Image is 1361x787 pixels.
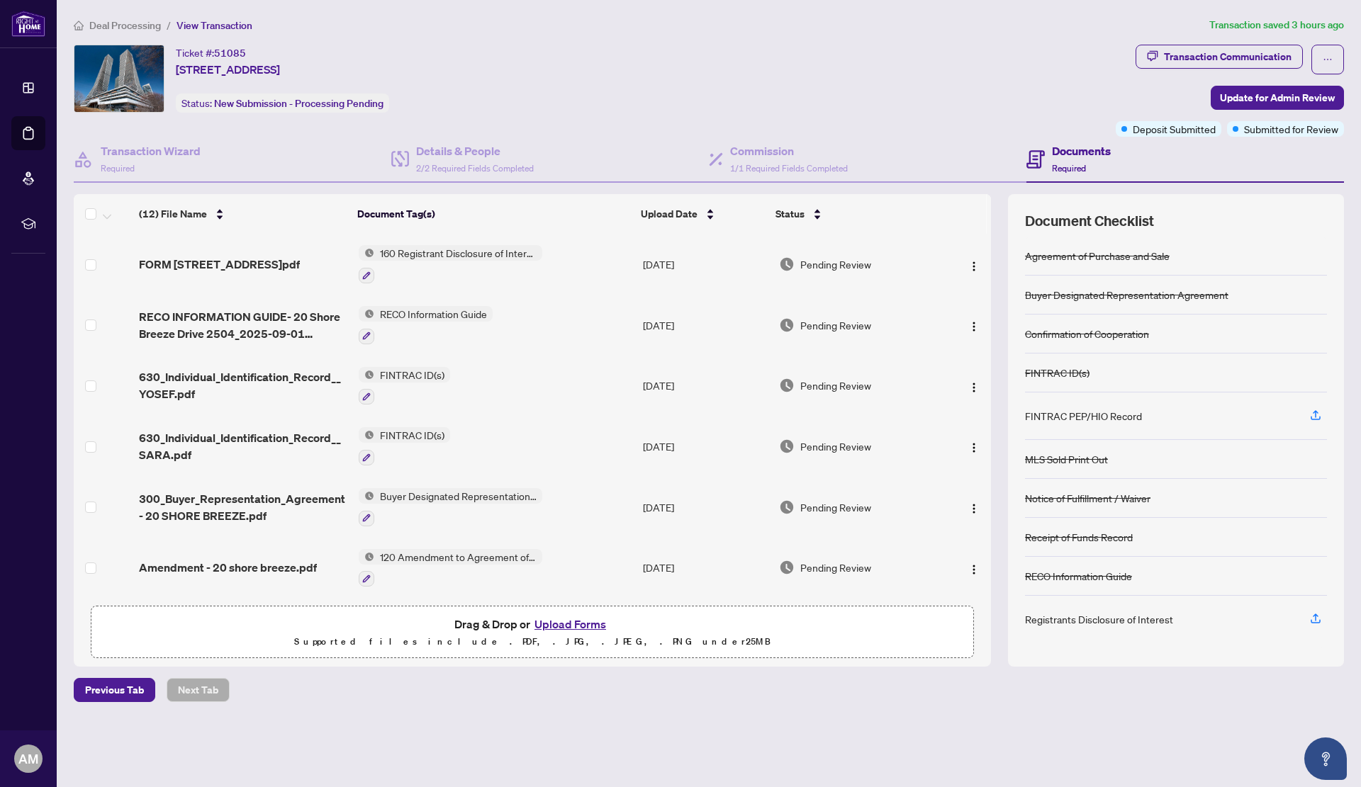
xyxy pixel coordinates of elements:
[139,206,207,222] span: (12) File Name
[1025,248,1170,264] div: Agreement of Purchase and Sale
[530,615,610,633] button: Upload Forms
[374,427,450,443] span: FINTRAC ID(s)
[100,633,965,650] p: Supported files include .PDF, .JPG, .JPEG, .PNG under 25 MB
[968,503,980,514] img: Logo
[74,21,84,30] span: home
[1220,86,1335,109] span: Update for Admin Review
[1025,211,1154,231] span: Document Checklist
[74,45,164,112] img: IMG-W12110928_1.jpg
[359,245,542,283] button: Status Icon160 Registrant Disclosure of Interest - Acquisition ofProperty
[800,256,871,272] span: Pending Review
[11,11,45,37] img: logo
[637,538,773,599] td: [DATE]
[800,378,871,393] span: Pending Review
[963,314,985,336] button: Logo
[359,549,374,565] img: Status Icon
[730,142,848,159] h4: Commission
[963,374,985,397] button: Logo
[800,499,871,515] span: Pending Review
[1025,490,1150,506] div: Notice of Fulfillment / Waiver
[968,261,980,272] img: Logo
[1025,408,1142,424] div: FINTRAC PEP/HIO Record
[1025,611,1173,627] div: Registrants Disclosure of Interest
[1136,45,1303,69] button: Transaction Communication
[963,253,985,276] button: Logo
[637,234,773,295] td: [DATE]
[359,367,450,405] button: Status IconFINTRAC ID(s)
[779,317,795,333] img: Document Status
[374,306,493,322] span: RECO Information Guide
[374,367,450,383] span: FINTRAC ID(s)
[359,306,374,322] img: Status Icon
[637,477,773,538] td: [DATE]
[359,427,450,465] button: Status IconFINTRAC ID(s)
[89,19,161,32] span: Deal Processing
[359,549,542,587] button: Status Icon120 Amendment to Agreement of Purchase and Sale
[139,256,300,273] span: FORM [STREET_ADDRESS]pdf
[359,488,542,526] button: Status IconBuyer Designated Representation Agreement
[133,194,352,234] th: (12) File Name
[968,321,980,332] img: Logo
[214,97,383,110] span: New Submission - Processing Pending
[1164,45,1292,68] div: Transaction Communication
[637,598,773,659] td: [DATE]
[800,317,871,333] span: Pending Review
[968,382,980,393] img: Logo
[101,163,135,174] span: Required
[637,295,773,356] td: [DATE]
[91,606,973,659] span: Drag & Drop orUpload FormsSupported files include .PDF, .JPG, .JPEG, .PNG under25MB
[800,560,871,575] span: Pending Review
[1244,121,1338,137] span: Submitted for Review
[770,194,939,234] th: Status
[374,245,542,261] span: 160 Registrant Disclosure of Interest - Acquisition ofProperty
[779,256,795,272] img: Document Status
[416,163,534,174] span: 2/2 Required Fields Completed
[374,488,542,504] span: Buyer Designated Representation Agreement
[177,19,252,32] span: View Transaction
[139,490,347,524] span: 300_Buyer_Representation_Agreement - 20 SHORE BREEZE.pdf
[1025,451,1108,467] div: MLS Sold Print Out
[1133,121,1216,137] span: Deposit Submitted
[85,679,144,701] span: Previous Tab
[1025,326,1149,341] div: Confirmation of Cooperation
[167,17,171,33] li: /
[167,678,230,702] button: Next Tab
[352,194,634,234] th: Document Tag(s)
[800,438,871,454] span: Pending Review
[359,427,374,443] img: Status Icon
[139,559,317,576] span: Amendment - 20 shore breeze.pdf
[416,142,534,159] h4: Details & People
[139,308,347,342] span: RECO INFORMATION GUIDE- 20 Shore Breeze Drive 2504_2025-09-01 17_44_35.pdf
[139,429,347,463] span: 630_Individual_Identification_Record__SARA.pdf
[101,142,201,159] h4: Transaction Wizard
[779,378,795,393] img: Document Status
[359,245,374,261] img: Status Icon
[730,163,848,174] span: 1/1 Required Fields Completed
[963,435,985,458] button: Logo
[214,47,246,60] span: 51085
[1209,17,1344,33] article: Transaction saved 3 hours ago
[637,356,773,417] td: [DATE]
[1304,737,1347,780] button: Open asap
[139,368,347,402] span: 630_Individual_Identification_Record__YOSEF.pdf
[779,499,795,515] img: Document Status
[1025,365,1090,380] div: FINTRAC ID(s)
[176,94,389,113] div: Status:
[968,442,980,453] img: Logo
[779,560,795,575] img: Document Status
[359,367,374,383] img: Status Icon
[176,45,246,61] div: Ticket #:
[641,206,698,222] span: Upload Date
[968,564,980,575] img: Logo
[359,488,374,504] img: Status Icon
[1025,287,1228,302] div: Buyer Designated Representation Agreement
[635,194,771,234] th: Upload Date
[374,549,542,565] span: 120 Amendment to Agreement of Purchase and Sale
[176,61,280,78] span: [STREET_ADDRESS]
[1323,55,1333,64] span: ellipsis
[1052,163,1086,174] span: Required
[1211,86,1344,110] button: Update for Admin Review
[775,206,805,222] span: Status
[18,749,38,769] span: AM
[1025,568,1132,584] div: RECO Information Guide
